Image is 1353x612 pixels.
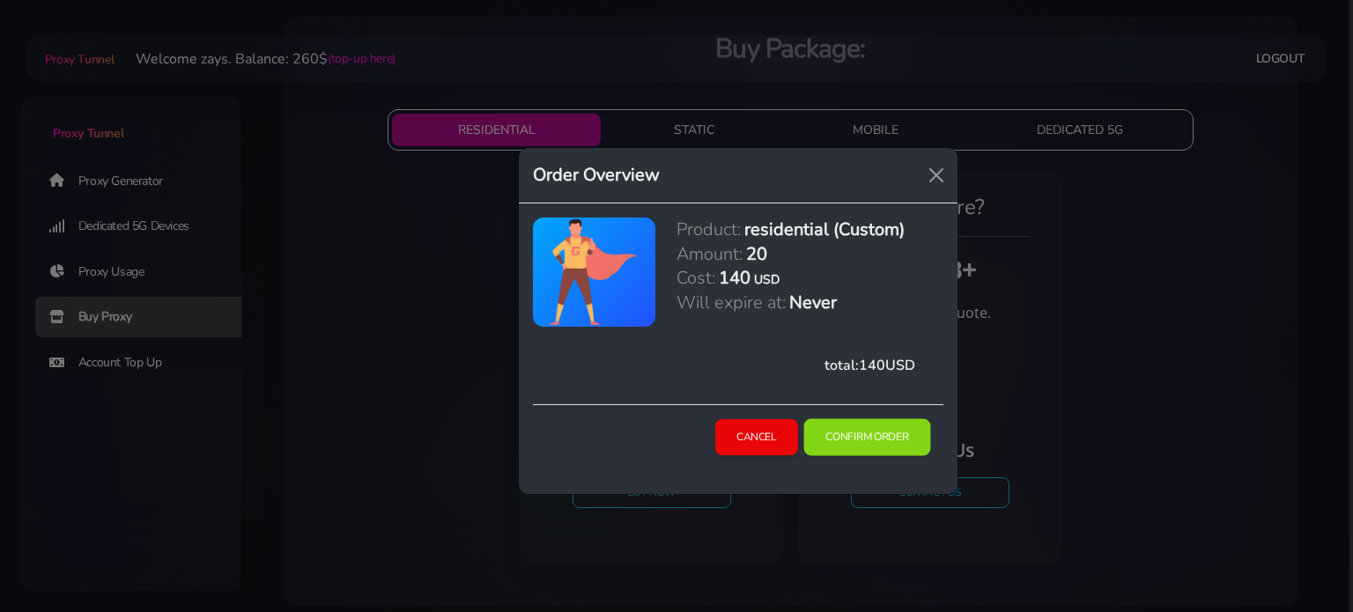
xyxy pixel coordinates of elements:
[859,356,885,375] span: 140
[744,218,905,241] h5: residential (Custom)
[676,266,715,290] h5: Cost:
[746,242,767,266] h5: 20
[1268,527,1331,590] iframe: Webchat Widget
[715,419,798,455] button: Cancel
[676,218,741,241] h5: Product:
[789,291,837,314] h5: Never
[548,218,640,327] img: antenna.png
[824,356,915,375] span: total: USD
[533,162,660,188] h5: Order Overview
[719,266,750,290] h5: 140
[676,291,786,314] h5: Will expire at:
[803,419,930,456] button: Confirm Order
[922,161,950,189] button: Close
[754,271,780,288] h6: USD
[676,242,743,266] h5: Amount:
